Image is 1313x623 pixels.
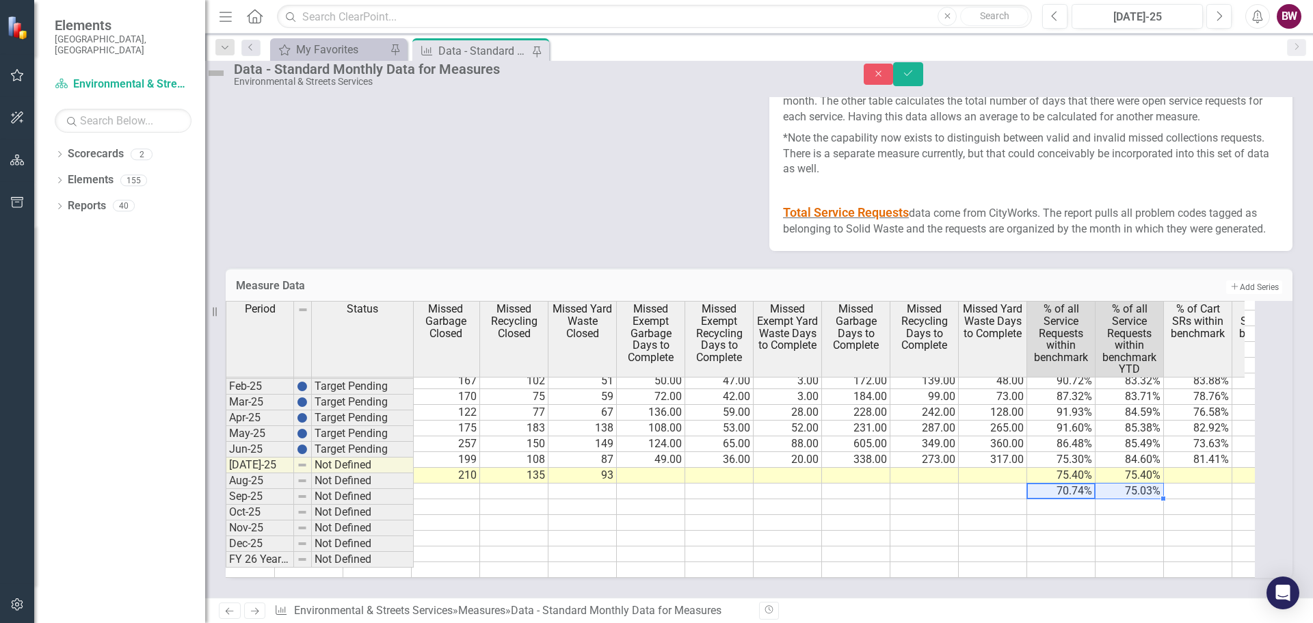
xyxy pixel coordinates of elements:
[1096,436,1164,452] td: 85.49%
[960,7,1029,26] button: Search
[480,405,548,421] td: 77
[754,405,822,421] td: 28.00
[297,554,308,565] img: 8DAGhfEEPCf229AAAAAElFTkSuQmCC
[226,410,294,426] td: Apr-25
[548,421,617,436] td: 138
[297,304,308,315] img: 8DAGhfEEPCf229AAAAAElFTkSuQmCC
[480,468,548,483] td: 135
[297,491,308,502] img: 8DAGhfEEPCf229AAAAAElFTkSuQmCC
[297,507,308,518] img: 8DAGhfEEPCf229AAAAAElFTkSuQmCC
[1167,303,1229,339] span: % of Cart SRs within benchmark
[312,489,414,505] td: Not Defined
[226,395,294,410] td: Mar-25
[548,468,617,483] td: 93
[312,410,414,426] td: Target Pending
[617,421,685,436] td: 108.00
[890,373,959,389] td: 139.00
[1030,303,1092,363] span: % of all Service Requests within benchmark
[274,603,749,619] div: » »
[783,205,909,220] span: Total Service Requests
[685,389,754,405] td: 42.00
[620,303,682,363] span: Missed Exempt Garbage Days to Complete
[822,373,890,389] td: 172.00
[1164,421,1232,436] td: 82.92%
[297,460,308,470] img: 8DAGhfEEPCf229AAAAAElFTkSuQmCC
[893,303,955,351] span: Missed Recycling Days to Complete
[226,473,294,489] td: Aug-25
[1232,405,1301,421] td: 61.87%
[412,405,480,421] td: 122
[412,421,480,436] td: 175
[297,444,308,455] img: BgCOk07PiH71IgAAAABJRU5ErkJggg==
[226,458,294,473] td: [DATE]-25
[617,373,685,389] td: 50.00
[274,41,386,58] a: My Favorites
[1235,303,1297,351] span: % of Cart SRs within benchmark YTD
[1164,389,1232,405] td: 78.76%
[890,436,959,452] td: 349.00
[297,428,308,439] img: BgCOk07PiH71IgAAAABJRU5ErkJggg==
[1226,280,1282,294] button: Add Series
[480,373,548,389] td: 102
[1096,373,1164,389] td: 83.32%
[548,373,617,389] td: 51
[685,421,754,436] td: 53.00
[480,421,548,436] td: 183
[959,452,1027,468] td: 317.00
[236,280,812,292] h3: Measure Data
[617,389,685,405] td: 72.00
[890,405,959,421] td: 242.00
[783,201,1279,237] p: data come from CityWorks. The report pulls all problem codes tagged as belonging to Solid Waste a...
[226,520,294,536] td: Nov-25
[1027,373,1096,389] td: 90.72%
[1027,483,1096,499] td: 70.74%
[754,373,822,389] td: 3.00
[480,452,548,468] td: 108
[551,303,613,339] span: Missed Yard Waste Closed
[312,505,414,520] td: Not Defined
[1096,421,1164,436] td: 85.38%
[55,17,191,34] span: Elements
[685,452,754,468] td: 36.00
[68,198,106,214] a: Reports
[1232,452,1301,468] td: 65.78%
[234,77,836,87] div: Environmental & Streets Services
[412,373,480,389] td: 167
[548,389,617,405] td: 59
[1266,576,1299,609] div: Open Intercom Messenger
[245,303,276,315] span: Period
[312,379,414,395] td: Target Pending
[783,128,1279,181] p: *Note the capability now exists to distinguish between valid and invalid missed collections reque...
[458,604,505,617] a: Measures
[120,174,147,186] div: 155
[959,405,1027,421] td: 128.00
[1096,389,1164,405] td: 83.71%
[1096,452,1164,468] td: 84.60%
[312,552,414,568] td: Not Defined
[294,604,453,617] a: Environmental & Streets Services
[480,389,548,405] td: 75
[312,395,414,410] td: Target Pending
[825,303,887,351] span: Missed Garbage Days to Complete
[312,473,414,489] td: Not Defined
[617,452,685,468] td: 49.00
[226,489,294,505] td: Sep-25
[548,452,617,468] td: 87
[685,436,754,452] td: 65.00
[1164,373,1232,389] td: 83.88%
[55,34,191,56] small: [GEOGRAPHIC_DATA], [GEOGRAPHIC_DATA]
[297,538,308,549] img: 8DAGhfEEPCf229AAAAAElFTkSuQmCC
[1232,436,1301,452] td: 64.45%
[1027,389,1096,405] td: 87.32%
[68,146,124,162] a: Scorecards
[890,452,959,468] td: 273.00
[1277,4,1301,29] div: BW
[1232,421,1301,436] td: 63.59%
[1096,468,1164,483] td: 75.40%
[414,303,477,339] span: Missed Garbage Closed
[511,604,721,617] div: Data - Standard Monthly Data for Measures
[1027,436,1096,452] td: 86.48%
[347,303,378,315] span: Status
[226,505,294,520] td: Oct-25
[113,200,135,212] div: 40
